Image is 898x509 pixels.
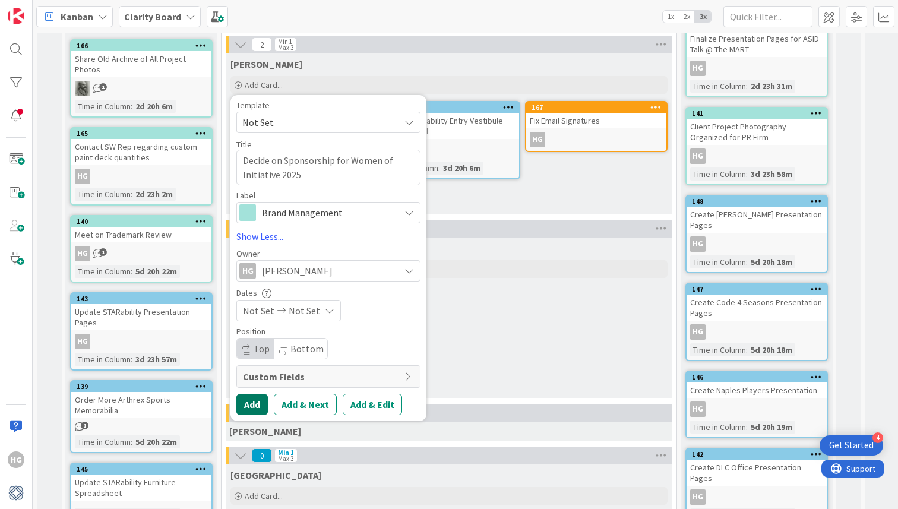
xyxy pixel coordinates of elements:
span: 3x [695,11,711,23]
div: 147 [687,284,827,295]
div: HG [687,401,827,417]
div: Max 3 [278,456,293,461]
div: Order More Arthrex Sports Memorabilia [71,392,211,418]
div: Create DLC Office Presentation Pages [687,460,827,486]
div: Time in Column [75,100,131,113]
div: HG [75,334,90,349]
div: HG [690,489,706,505]
div: HG [687,148,827,164]
span: Template [236,101,270,109]
div: Meet on Trademark Review [71,227,211,242]
div: Open Get Started checklist, remaining modules: 4 [820,435,883,456]
a: Finalize Presentation Pages for ASID Talk @ The MARTHGTime in Column:2d 23h 31m [685,19,828,97]
a: 148Create [PERSON_NAME] Presentation PagesHGTime in Column:5d 20h 18m [685,195,828,273]
div: Update STARability Furniture Spreadsheet [71,475,211,501]
div: HG [690,324,706,340]
a: 143Update STARability Presentation PagesHGTime in Column:3d 23h 57m [70,292,213,371]
div: Design STARability Entry Vestibule Ceiling Detail [379,113,519,139]
button: Add [236,394,268,415]
div: HG [530,132,545,147]
div: 148 [692,197,827,206]
span: : [131,188,132,201]
div: HG [687,236,827,252]
div: HG [690,148,706,164]
div: 163Design STARability Entry Vestibule Ceiling Detail [379,102,519,139]
span: Owner [236,249,260,258]
input: Quick Filter... [723,6,812,27]
div: 142Create DLC Office Presentation Pages [687,449,827,486]
div: HG [71,246,211,261]
span: : [746,80,748,93]
div: Max 3 [278,45,293,50]
div: HG [690,401,706,417]
div: 139 [71,381,211,392]
div: HG [75,246,90,261]
div: 165 [77,129,211,138]
div: HG [690,236,706,252]
div: 5d 20h 22m [132,435,180,448]
div: 3d 20h 6m [440,162,483,175]
div: 141Client Project Photography Organized for PR Firm [687,108,827,145]
div: 141 [687,108,827,119]
div: Time in Column [75,265,131,278]
div: 2d 20h 6m [132,100,176,113]
div: 163 [384,103,519,112]
div: Time in Column [75,188,131,201]
a: 167Fix Email SignaturesHG [525,101,668,152]
span: : [131,100,132,113]
div: 145 [77,465,211,473]
div: Create Naples Players Presentation [687,382,827,398]
img: Visit kanbanzone.com [8,8,24,24]
div: 148Create [PERSON_NAME] Presentation Pages [687,196,827,233]
div: 148 [687,196,827,207]
div: HG [239,263,256,279]
span: 1 [99,248,107,256]
div: 5d 20h 22m [132,265,180,278]
div: Fix Email Signatures [526,113,666,128]
div: Finalize Presentation Pages for ASID Talk @ The MART [687,20,827,57]
div: 3d 23h 57m [132,353,180,366]
span: Add Card... [245,80,283,90]
span: Bottom [290,343,324,355]
div: Min 1 [278,39,292,45]
div: 140 [71,216,211,227]
span: Not Set [242,115,391,130]
div: HG [526,132,666,147]
div: 140Meet on Trademark Review [71,216,211,242]
div: HG [690,61,706,76]
div: PA [71,81,211,96]
div: HG [687,324,827,340]
div: Time in Column [75,353,131,366]
a: 141Client Project Photography Organized for PR FirmHGTime in Column:3d 23h 58m [685,107,828,185]
button: Add & Edit [343,394,402,415]
div: 147 [692,285,827,293]
div: HG [71,334,211,349]
span: Dates [236,289,257,297]
div: Client Project Photography Organized for PR Firm [687,119,827,145]
div: 139 [77,382,211,391]
div: HG [75,169,90,184]
div: 5d 20h 18m [748,255,795,268]
div: HG [687,489,827,505]
div: 141 [692,109,827,118]
label: Title [236,139,252,150]
div: 139Order More Arthrex Sports Memorabilia [71,381,211,418]
a: 166Share Old Archive of All Project PhotosPATime in Column:2d 20h 6m [70,39,213,118]
div: 140 [77,217,211,226]
div: Time in Column [690,167,746,181]
div: 167 [532,103,666,112]
span: : [746,255,748,268]
div: Get Started [829,440,874,451]
a: 140Meet on Trademark ReviewHGTime in Column:5d 20h 22m [70,215,213,283]
div: 3d 23h 58m [748,167,795,181]
div: Time in Column [75,435,131,448]
div: 143 [71,293,211,304]
div: 163 [379,102,519,113]
span: 2 [252,37,272,52]
span: Philip [229,425,301,437]
a: Show Less... [236,229,420,244]
div: 143Update STARability Presentation Pages [71,293,211,330]
a: 139Order More Arthrex Sports MemorabiliaTime in Column:5d 20h 22m [70,380,213,453]
div: Share Old Archive of All Project Photos [71,51,211,77]
img: avatar [8,485,24,501]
